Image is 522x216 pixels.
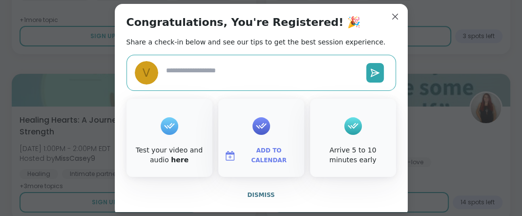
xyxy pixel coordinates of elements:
span: Add to Calendar [240,146,298,165]
span: Dismiss [247,192,274,198]
a: here [171,156,188,164]
span: V [143,65,150,82]
img: ShareWell Logomark [224,150,236,162]
h1: Congratulations, You're Registered! 🎉 [126,16,361,29]
div: Arrive 5 to 10 minutes early [312,146,394,165]
button: Add to Calendar [220,146,302,166]
h2: Share a check-in below and see our tips to get the best session experience. [126,37,386,47]
div: Test your video and audio [128,146,210,165]
button: Dismiss [126,185,396,205]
